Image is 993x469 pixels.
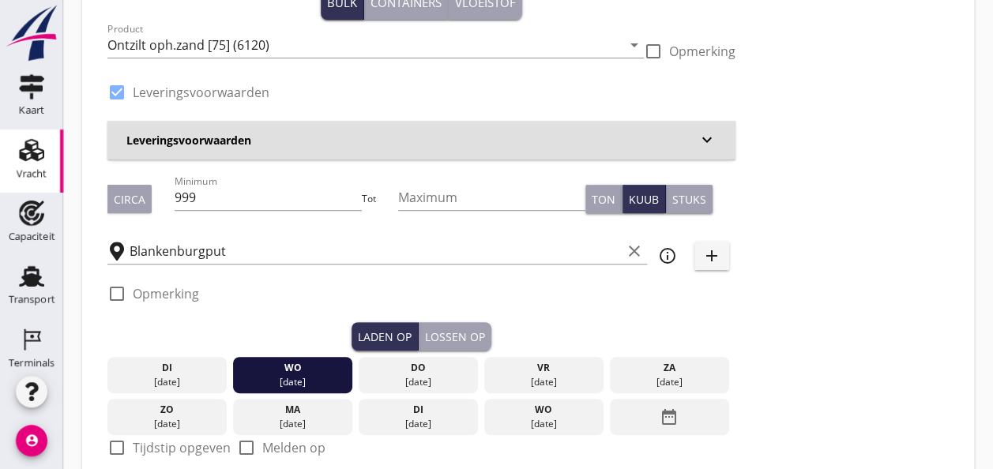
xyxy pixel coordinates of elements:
button: Stuks [666,185,713,213]
i: add [702,246,721,265]
i: info_outline [658,246,677,265]
div: Transport [9,295,55,305]
div: [DATE] [237,417,348,431]
button: Laden op [352,322,419,351]
div: wo [237,361,348,375]
label: Opmerking [669,43,735,59]
div: Kuub [629,191,659,208]
button: Ton [585,185,623,213]
div: wo [488,403,600,417]
div: [DATE] [488,375,600,389]
div: di [363,403,474,417]
div: di [111,361,223,375]
input: Laadplaats [130,238,622,264]
input: Product [107,32,622,58]
div: ma [237,403,348,417]
i: keyboard_arrow_down [698,130,717,149]
img: logo-small.a267ee39.svg [3,4,60,62]
div: [DATE] [488,417,600,431]
i: date_range [660,403,679,431]
div: [DATE] [363,417,474,431]
i: arrow_drop_down [625,36,644,54]
div: do [363,361,474,375]
div: [DATE] [111,375,223,389]
label: Tijdstip opgeven [133,440,231,456]
div: Vracht [17,168,47,178]
button: Kuub [623,185,666,213]
div: Circa [114,191,145,208]
div: Kaart [19,105,44,115]
div: [DATE] [363,375,474,389]
input: Minimum [175,185,362,210]
div: Laden op [358,328,412,345]
div: Capaciteit [9,231,55,242]
div: Stuks [672,191,706,208]
button: Circa [107,185,152,213]
button: Lossen op [419,322,491,351]
div: za [614,361,725,375]
div: [DATE] [614,375,725,389]
div: vr [488,361,600,375]
div: [DATE] [111,417,223,431]
label: Melden op [262,440,325,456]
label: Opmerking [133,286,199,302]
div: Lossen op [425,328,485,345]
div: zo [111,403,223,417]
div: Ton [592,191,615,208]
div: Terminals [9,358,55,368]
div: [DATE] [237,375,348,389]
i: account_circle [16,425,47,456]
input: Maximum [398,185,585,210]
i: clear [625,242,644,261]
label: Leveringsvoorwaarden [133,84,269,100]
h3: Leveringsvoorwaarden [126,132,698,148]
div: Tot [362,192,399,206]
